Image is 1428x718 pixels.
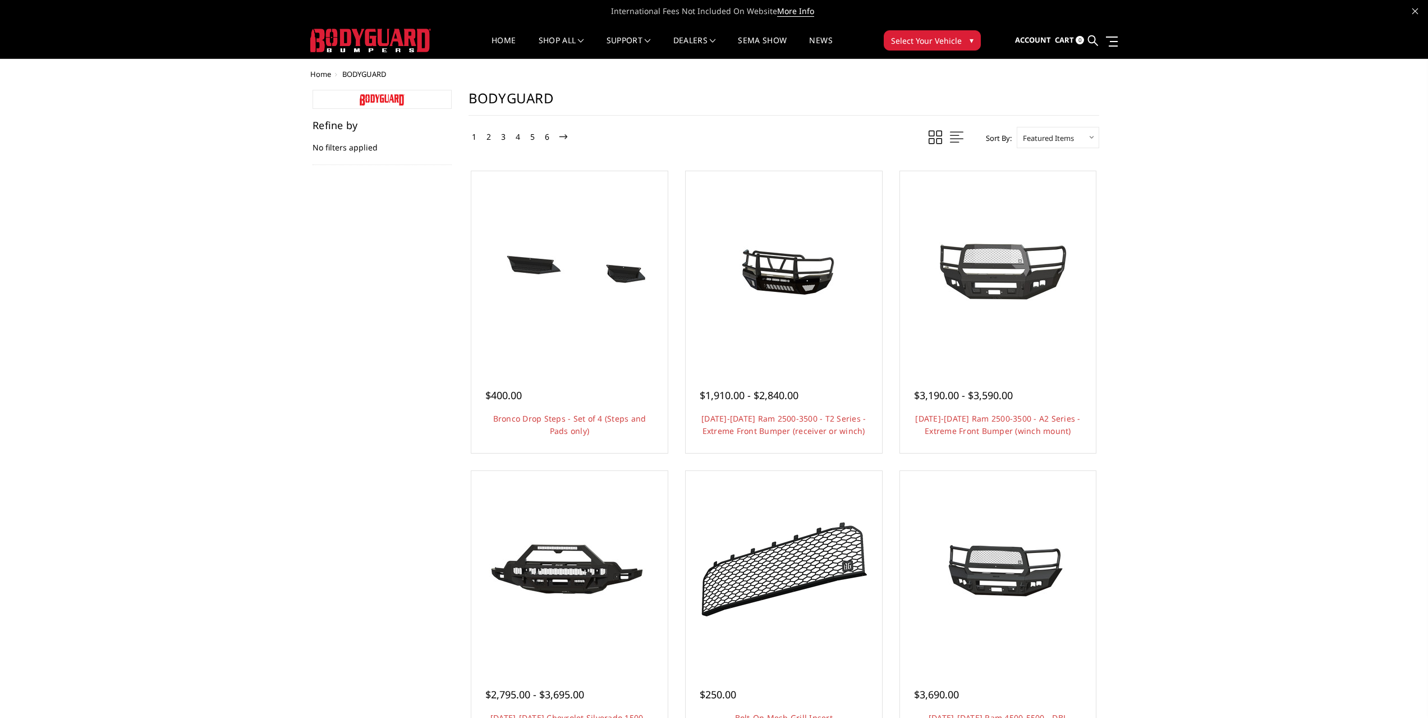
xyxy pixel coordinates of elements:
a: Bolt-On Mesh Grill Insert [688,474,879,665]
div: No filters applied [313,120,452,165]
button: Select Your Vehicle [884,30,981,51]
a: Home [310,69,331,79]
a: Bronco Drop Steps - Set of 4 (Steps and Pads only) Bronco Drop Steps - Set of 4 (Steps and Pads o... [474,174,665,365]
a: 5 [527,130,538,144]
a: shop all [539,36,584,58]
a: 2019-2025 Ram 2500-3500 - T2 Series - Extreme Front Bumper (receiver or winch) 2019-2025 Ram 2500... [688,174,879,365]
a: Dealers [673,36,716,58]
img: Bolt-On Mesh Grill Insert [694,518,874,621]
img: 2022-2025 Chevrolet Silverado 1500 - Freedom Series - Baja Front Bumper (winch mount) [480,519,659,619]
img: BODYGUARD BUMPERS [310,29,431,52]
a: Cart 0 [1055,25,1084,56]
a: 2019-2025 Ram 2500-3500 - A2 Series - Extreme Front Bumper (winch mount) [903,174,1094,365]
span: $2,795.00 - $3,695.00 [485,688,584,701]
span: BODYGUARD [342,69,386,79]
span: $250.00 [700,688,736,701]
span: $3,690.00 [914,688,959,701]
a: 2 [484,130,494,144]
span: ▾ [970,34,974,46]
a: Support [607,36,651,58]
span: Select Your Vehicle [891,35,962,47]
a: 1 [469,130,479,144]
a: 2019-2025 Ram 4500-5500 - DBL Designs Custom Product - A2 Series - Extreme Front Bumper (winch mo... [903,474,1094,665]
a: More Info [777,6,814,17]
a: [DATE]-[DATE] Ram 2500-3500 - T2 Series - Extreme Front Bumper (receiver or winch) [701,413,866,436]
h5: Refine by [313,120,452,130]
span: Cart [1055,35,1074,45]
a: 4 [513,130,523,144]
a: News [809,36,832,58]
a: 6 [542,130,552,144]
span: 0 [1076,36,1084,44]
span: Account [1015,35,1051,45]
a: Home [492,36,516,58]
a: SEMA Show [738,36,787,58]
a: Account [1015,25,1051,56]
img: 2019-2025 Ram 2500-3500 - T2 Series - Extreme Front Bumper (receiver or winch) [694,227,874,312]
a: [DATE]-[DATE] Ram 2500-3500 - A2 Series - Extreme Front Bumper (winch mount) [915,413,1080,436]
span: $1,910.00 - $2,840.00 [700,388,798,402]
h1: BODYGUARD [469,90,1099,116]
span: $400.00 [485,388,522,402]
a: 2022-2025 Chevrolet Silverado 1500 - Freedom Series - Baja Front Bumper (winch mount) [474,474,665,665]
a: Bronco Drop Steps - Set of 4 (Steps and Pads only) [493,413,646,436]
img: bodyguard-logoonly-red_1544544210__99040.original.jpg [360,94,405,106]
span: $3,190.00 - $3,590.00 [914,388,1013,402]
img: 2019-2025 Ram 2500-3500 - A2 Series - Extreme Front Bumper (winch mount) [908,229,1087,310]
a: 3 [498,130,508,144]
label: Sort By: [980,130,1012,147]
